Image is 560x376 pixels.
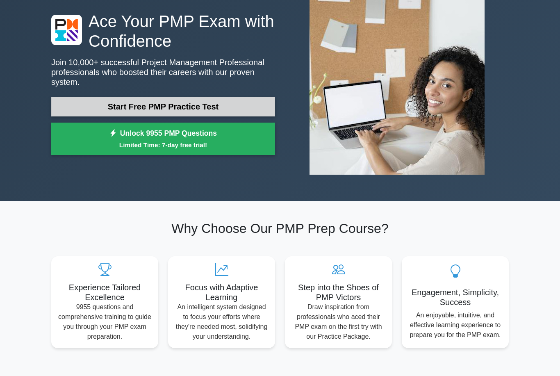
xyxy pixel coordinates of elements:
h5: Engagement, Simplicity, Success [408,287,502,307]
p: Join 10,000+ successful Project Management Professional professionals who boosted their careers w... [51,57,275,87]
p: Draw inspiration from professionals who aced their PMP exam on the first try with our Practice Pa... [291,302,385,342]
a: Unlock 9955 PMP QuestionsLimited Time: 7-day free trial! [51,123,275,155]
p: 9955 questions and comprehensive training to guide you through your PMP exam preparation. [58,302,152,342]
h5: Focus with Adaptive Learning [175,283,269,302]
h2: Why Choose Our PMP Prep Course? [51,221,509,236]
h5: Step into the Shoes of PMP Victors [291,283,385,302]
p: An intelligent system designed to focus your efforts where they're needed most, solidifying your ... [175,302,269,342]
h5: Experience Tailored Excellence [58,283,152,302]
p: An enjoyable, intuitive, and effective learning experience to prepare you for the PMP exam. [408,310,502,340]
a: Start Free PMP Practice Test [51,97,275,116]
small: Limited Time: 7-day free trial! [61,140,265,150]
h1: Ace Your PMP Exam with Confidence [51,11,275,51]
